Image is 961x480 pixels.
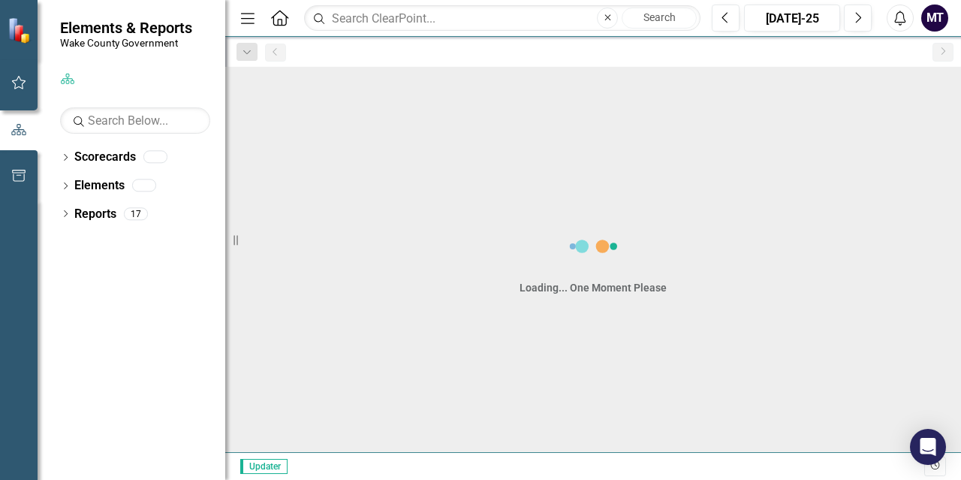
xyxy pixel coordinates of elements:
input: Search Below... [60,107,210,134]
div: [DATE]-25 [749,10,835,28]
button: MT [921,5,948,32]
button: Search [622,8,697,29]
span: Updater [240,459,288,474]
div: Open Intercom Messenger [910,429,946,465]
a: Scorecards [74,149,136,166]
div: Loading... One Moment Please [520,280,667,295]
input: Search ClearPoint... [304,5,700,32]
button: [DATE]-25 [744,5,840,32]
div: 17 [124,207,148,220]
span: Elements & Reports [60,19,192,37]
a: Reports [74,206,116,223]
a: Elements [74,177,125,195]
span: Search [643,11,676,23]
img: ClearPoint Strategy [8,17,34,44]
small: Wake County Government [60,37,192,49]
